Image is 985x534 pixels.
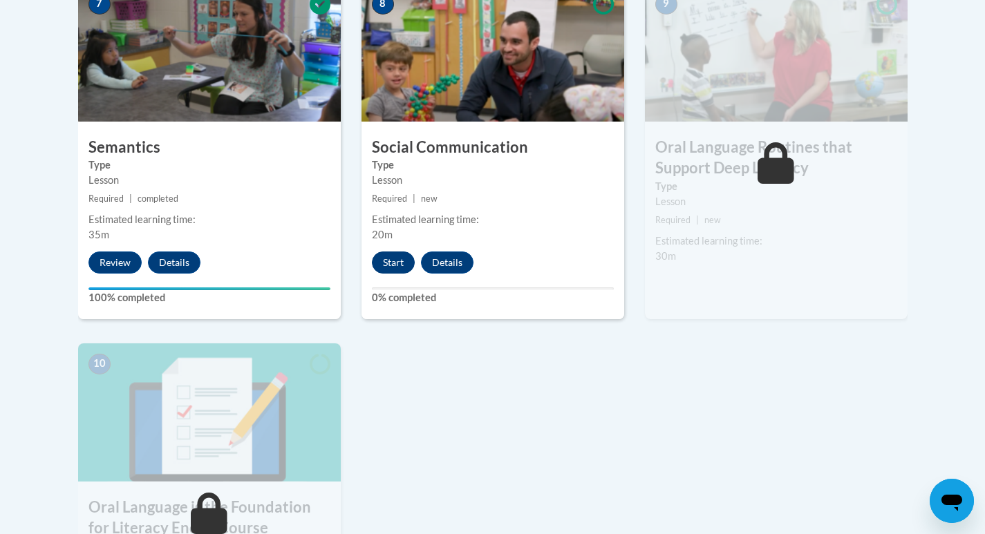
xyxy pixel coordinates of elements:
label: Type [655,179,897,194]
div: Your progress [88,287,330,290]
h3: Social Communication [362,137,624,158]
span: 30m [655,250,676,262]
label: Type [372,158,614,173]
div: Estimated learning time: [655,233,897,249]
span: | [696,215,699,225]
div: Lesson [372,173,614,188]
label: 0% completed [372,290,614,305]
div: Estimated learning time: [372,212,614,227]
span: Required [372,193,407,204]
div: Estimated learning time: [88,212,330,227]
div: Lesson [88,173,330,188]
button: Details [148,251,200,274]
span: 35m [88,229,109,240]
span: new [421,193,438,204]
span: new [704,215,721,225]
img: Course Image [78,343,341,481]
label: Type [88,158,330,173]
iframe: Button to launch messaging window [930,479,974,523]
button: Details [421,251,473,274]
span: | [413,193,415,204]
span: completed [138,193,178,204]
span: Required [88,193,124,204]
button: Review [88,251,142,274]
label: 100% completed [88,290,330,305]
button: Start [372,251,415,274]
span: | [129,193,132,204]
h3: Oral Language Routines that Support Deep Literacy [645,137,908,180]
h3: Semantics [78,137,341,158]
span: 20m [372,229,393,240]
div: Lesson [655,194,897,209]
span: 10 [88,354,111,374]
span: Required [655,215,691,225]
